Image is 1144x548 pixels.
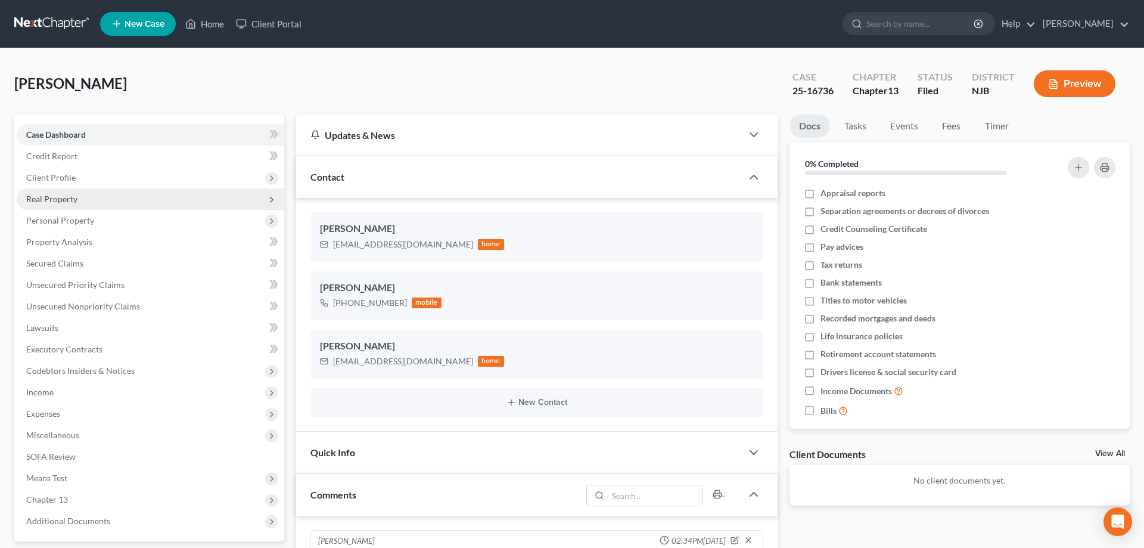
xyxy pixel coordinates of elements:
span: Contact [310,171,344,182]
span: Additional Documents [26,516,110,526]
span: Bills [820,405,837,417]
span: Property Analysis [26,237,92,247]
div: [PERSON_NAME] [320,222,754,236]
a: Credit Report [17,145,284,167]
span: Unsecured Nonpriority Claims [26,301,140,311]
div: Chapter [853,70,899,84]
span: [PERSON_NAME] [14,75,127,92]
a: Tasks [835,114,876,138]
span: Client Profile [26,172,76,182]
span: Comments [310,489,356,500]
a: View All [1095,450,1125,458]
span: Unsecured Priority Claims [26,280,125,290]
div: Chapter [853,84,899,98]
span: 02:34PM[DATE] [672,535,726,547]
div: NJB [972,84,1015,98]
div: [PERSON_NAME] [320,339,754,354]
span: Pay advices [820,241,863,253]
span: Income [26,387,54,397]
span: Retirement account statements [820,348,936,360]
span: Tax returns [820,259,862,271]
span: Miscellaneous [26,430,79,440]
button: Preview [1034,70,1115,97]
span: 13 [888,85,899,96]
a: Property Analysis [17,231,284,253]
span: Real Property [26,194,77,204]
span: Executory Contracts [26,344,102,354]
span: Case Dashboard [26,129,86,140]
a: Unsecured Nonpriority Claims [17,296,284,317]
div: District [972,70,1015,84]
span: Life insurance policies [820,330,903,342]
a: Unsecured Priority Claims [17,274,284,296]
span: Chapter 13 [26,494,68,504]
a: Executory Contracts [17,339,284,360]
span: Recorded mortgages and deeds [820,312,935,324]
div: [PERSON_NAME] [320,281,754,295]
div: home [478,239,504,250]
span: Codebtors Insiders & Notices [26,366,135,376]
span: SOFA Review [26,451,76,462]
span: Credit Report [26,151,77,161]
span: Appraisal reports [820,187,885,199]
a: Case Dashboard [17,124,284,145]
a: Fees [932,114,971,138]
a: SOFA Review [17,446,284,467]
span: Separation agreements or decrees of divorces [820,205,989,217]
div: 25-16736 [792,84,834,98]
input: Search by name... [866,13,975,35]
a: Client Portal [230,13,307,35]
a: Home [179,13,230,35]
span: Means Test [26,473,67,483]
a: [PERSON_NAME] [1037,13,1129,35]
div: Client Documents [789,448,866,460]
div: home [478,356,504,367]
a: Lawsuits [17,317,284,339]
strong: 0% Completed [805,159,859,169]
a: Secured Claims [17,253,284,274]
div: Case [792,70,834,84]
span: Expenses [26,408,60,419]
a: Help [996,13,1036,35]
div: mobile [412,298,442,308]
input: Search... [608,485,702,506]
div: Status [918,70,953,84]
div: [PERSON_NAME] [318,535,375,547]
div: [EMAIL_ADDRESS][DOMAIN_NAME] [333,239,473,250]
span: Bank statements [820,277,882,289]
span: New Case [125,20,164,29]
span: Credit Counseling Certificate [820,223,927,235]
a: Docs [789,114,830,138]
span: Lawsuits [26,323,58,333]
a: Events [881,114,928,138]
p: No client documents yet. [799,475,1120,487]
div: [PHONE_NUMBER] [333,297,407,309]
div: Updates & News [310,129,728,141]
div: Open Intercom Messenger [1103,507,1132,536]
button: New Contact [320,398,754,407]
a: Timer [975,114,1018,138]
span: Titles to motor vehicles [820,295,907,306]
span: Drivers license & social security card [820,366,956,378]
span: Quick Info [310,447,355,458]
span: Personal Property [26,215,94,225]
span: Secured Claims [26,258,83,268]
div: [EMAIL_ADDRESS][DOMAIN_NAME] [333,355,473,367]
div: Filed [918,84,953,98]
span: Income Documents [820,385,892,397]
